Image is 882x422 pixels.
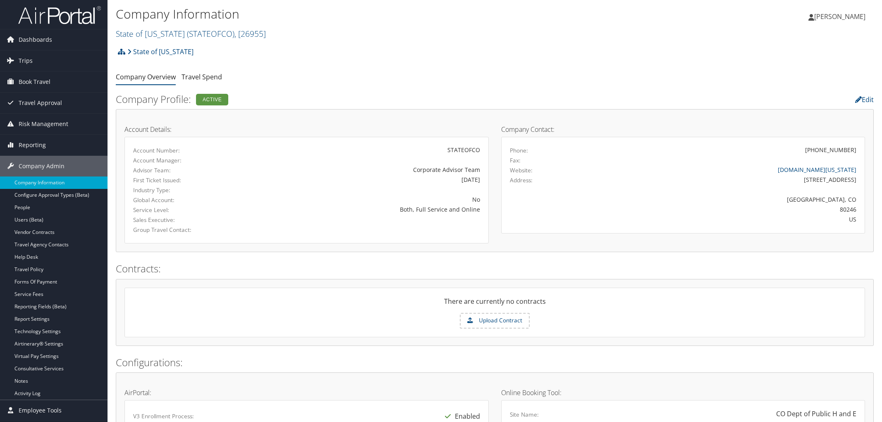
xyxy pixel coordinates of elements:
h2: Company Profile: [116,92,617,106]
h4: Company Contact: [501,126,865,133]
label: Global Account: [133,196,240,204]
span: Company Admin [19,156,65,176]
div: [GEOGRAPHIC_DATA], CO [600,195,856,204]
div: CO Dept of Public H and E [776,409,856,419]
label: Account Manager: [133,156,240,165]
img: airportal-logo.png [18,5,101,25]
span: ( STATEOFCO ) [187,28,234,39]
label: Advisor Team: [133,166,240,174]
h2: Configurations: [116,355,874,370]
div: There are currently no contracts [125,296,865,313]
h2: Contracts: [116,262,874,276]
label: Fax: [510,156,521,165]
div: Active [196,94,228,105]
a: State of [US_STATE] [127,43,194,60]
label: Group Travel Contact: [133,226,240,234]
div: Both, Full Service and Online [253,205,480,214]
a: Travel Spend [182,72,222,81]
span: Dashboards [19,29,52,50]
label: Service Level: [133,206,240,214]
span: Risk Management [19,114,68,134]
h4: AirPortal: [124,389,489,396]
label: Sales Executive: [133,216,240,224]
label: Upload Contract [461,314,529,328]
div: 80246 [600,205,856,214]
div: [PHONE_NUMBER] [805,145,856,154]
span: Employee Tools [19,400,62,421]
a: [PERSON_NAME] [808,4,874,29]
label: Phone: [510,146,528,155]
label: V3 Enrollment Process: [133,412,194,420]
label: Address: [510,176,533,184]
span: [PERSON_NAME] [814,12,865,21]
a: Edit [855,95,874,104]
h4: Online Booking Tool: [501,389,865,396]
span: , [ 26955 ] [234,28,266,39]
div: [STREET_ADDRESS] [600,175,856,184]
label: Account Number: [133,146,240,155]
span: Trips [19,50,33,71]
h4: Account Details: [124,126,489,133]
div: STATEOFCO [253,145,480,154]
span: Travel Approval [19,93,62,113]
label: First Ticket Issued: [133,176,240,184]
label: Site Name: [510,410,539,419]
div: Corporate Advisor Team [253,165,480,174]
div: US [600,215,856,224]
a: Company Overview [116,72,176,81]
span: Book Travel [19,72,50,92]
a: [DOMAIN_NAME][US_STATE] [778,166,856,174]
h1: Company Information [116,5,621,23]
span: Reporting [19,135,46,155]
a: State of [US_STATE] [116,28,266,39]
div: No [253,195,480,204]
div: [DATE] [253,175,480,184]
label: Website: [510,166,533,174]
label: Industry Type: [133,186,240,194]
